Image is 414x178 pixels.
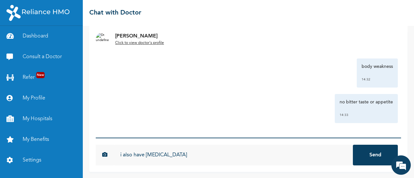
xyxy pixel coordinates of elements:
[34,36,109,45] div: Chat with us now
[114,145,353,165] input: Chat with doctor
[89,8,141,18] h2: Chat with Doctor
[340,99,393,105] p: no bitter taste or appetite
[12,32,26,48] img: d_794563401_company_1708531726252_794563401
[115,41,164,45] u: Click to view doctor's profile
[38,55,89,120] span: We're online!
[106,3,122,19] div: Minimize live chat window
[63,146,124,166] div: FAQs
[36,72,45,78] span: New
[3,123,123,146] textarea: Type your message and hit 'Enter'
[96,33,109,46] img: Dr. undefined`
[362,63,393,70] p: body weakness
[115,32,164,40] p: [PERSON_NAME]
[3,157,63,162] span: Conversation
[353,145,398,165] button: Send
[340,112,393,118] div: 14:33
[6,5,70,21] img: RelianceHMO's Logo
[362,76,393,83] div: 14:32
